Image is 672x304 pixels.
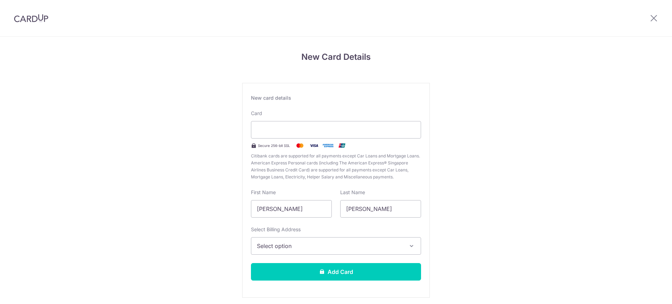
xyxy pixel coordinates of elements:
[251,94,421,101] div: New card details
[257,126,415,134] iframe: Secure payment input frame
[257,242,402,250] span: Select option
[251,153,421,181] span: Citibank cards are supported for all payments except Car Loans and Mortgage Loans. American Expre...
[251,189,276,196] label: First Name
[258,143,290,148] span: Secure 256-bit SSL
[14,14,48,22] img: CardUp
[251,200,332,218] input: Cardholder First Name
[242,51,430,63] h4: New Card Details
[335,141,349,150] img: .alt.unionpay
[307,141,321,150] img: Visa
[251,237,421,255] button: Select option
[251,226,301,233] label: Select Billing Address
[293,141,307,150] img: Mastercard
[251,110,262,117] label: Card
[321,141,335,150] img: .alt.amex
[340,189,365,196] label: Last Name
[251,263,421,281] button: Add Card
[340,200,421,218] input: Cardholder Last Name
